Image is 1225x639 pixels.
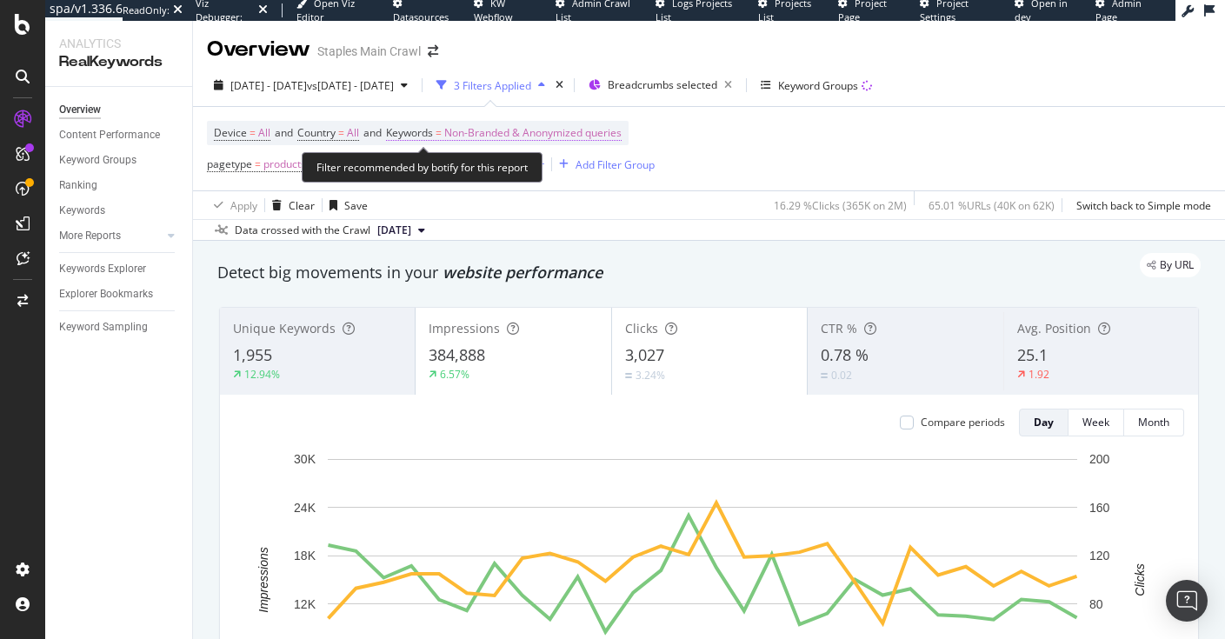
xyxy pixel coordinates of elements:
[625,373,632,378] img: Equal
[258,121,270,145] span: All
[444,121,622,145] span: Non-Branded & Anonymized queries
[929,198,1055,213] div: 65.01 % URLs ( 40K on 62K )
[59,260,146,278] div: Keywords Explorer
[1017,344,1048,365] span: 25.1
[59,126,180,144] a: Content Performance
[59,202,180,220] a: Keywords
[294,501,316,515] text: 24K
[754,71,879,99] button: Keyword Groups
[207,191,257,219] button: Apply
[59,101,101,119] div: Overview
[265,191,315,219] button: Clear
[1017,320,1091,336] span: Avg. Position
[59,151,180,170] a: Keyword Groups
[552,77,567,94] div: times
[59,176,97,195] div: Ranking
[1089,549,1110,562] text: 120
[344,198,368,213] div: Save
[778,78,858,93] div: Keyword Groups
[1082,415,1109,429] div: Week
[821,344,869,365] span: 0.78 %
[774,198,907,213] div: 16.29 % Clicks ( 365K on 2M )
[1138,415,1169,429] div: Month
[1166,580,1208,622] div: Open Intercom Messenger
[233,344,272,365] span: 1,955
[255,156,261,171] span: =
[1140,253,1201,277] div: legacy label
[59,176,180,195] a: Ranking
[1076,198,1211,213] div: Switch back to Simple mode
[1089,597,1103,611] text: 80
[1069,191,1211,219] button: Switch back to Simple mode
[275,125,293,140] span: and
[921,415,1005,429] div: Compare periods
[289,198,315,213] div: Clear
[59,52,178,72] div: RealKeywords
[1089,452,1110,466] text: 200
[338,125,344,140] span: =
[59,227,163,245] a: More Reports
[59,227,121,245] div: More Reports
[123,3,170,17] div: ReadOnly:
[1133,563,1147,596] text: Clicks
[59,285,153,303] div: Explorer Bookmarks
[59,35,178,52] div: Analytics
[831,368,852,383] div: 0.02
[454,78,531,93] div: 3 Filters Applied
[370,220,432,241] button: [DATE]
[608,77,717,92] span: Breadcrumbs selected
[317,43,421,60] div: Staples Main Crawl
[59,260,180,278] a: Keywords Explorer
[235,223,370,238] div: Data crossed with the Crawl
[440,367,469,382] div: 6.57%
[393,10,449,23] span: Datasources
[244,367,280,382] div: 12.94%
[250,125,256,140] span: =
[207,156,252,171] span: pagetype
[256,547,270,612] text: Impressions
[582,71,739,99] button: Breadcrumbs selected
[636,368,665,383] div: 3.24%
[428,45,438,57] div: arrow-right-arrow-left
[294,549,316,562] text: 18K
[625,320,658,336] span: Clicks
[821,320,857,336] span: CTR %
[207,35,310,64] div: Overview
[386,125,433,140] span: Keywords
[552,154,655,175] button: Add Filter Group
[230,198,257,213] div: Apply
[59,151,136,170] div: Keyword Groups
[1069,409,1124,436] button: Week
[429,71,552,99] button: 3 Filters Applied
[429,344,485,365] span: 384,888
[363,125,382,140] span: and
[1019,409,1069,436] button: Day
[576,157,655,172] div: Add Filter Group
[294,452,316,466] text: 30K
[59,318,180,336] a: Keyword Sampling
[233,320,336,336] span: Unique Keywords
[625,344,664,365] span: 3,027
[214,125,247,140] span: Device
[429,320,500,336] span: Impressions
[302,152,543,183] div: Filter recommended by botify for this report
[307,78,394,93] span: vs [DATE] - [DATE]
[297,125,336,140] span: Country
[59,126,160,144] div: Content Performance
[59,202,105,220] div: Keywords
[1160,260,1194,270] span: By URL
[207,71,415,99] button: [DATE] - [DATE]vs[DATE] - [DATE]
[323,191,368,219] button: Save
[1034,415,1054,429] div: Day
[59,318,148,336] div: Keyword Sampling
[263,152,316,176] span: products/*
[821,373,828,378] img: Equal
[294,597,316,611] text: 12K
[1124,409,1184,436] button: Month
[1029,367,1049,382] div: 1.92
[377,223,411,238] span: 2025 Aug. 1st
[230,78,307,93] span: [DATE] - [DATE]
[59,285,180,303] a: Explorer Bookmarks
[59,101,180,119] a: Overview
[347,121,359,145] span: All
